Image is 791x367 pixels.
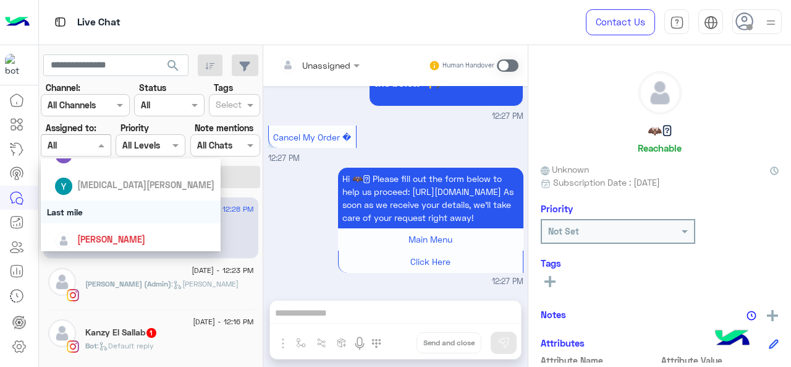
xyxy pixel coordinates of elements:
p: 31/8/2025, 12:27 PM [338,168,523,228]
img: add [767,310,778,321]
span: [PERSON_NAME] [77,234,145,244]
h5: Kanzy El Sallab [85,327,158,338]
img: defaultAdmin.png [48,319,76,347]
span: 12:27 PM [268,153,300,163]
img: tab [670,15,684,30]
img: notes [747,311,756,321]
button: Send and close [417,332,481,353]
span: Unknown [541,163,589,176]
span: : [PERSON_NAME] [171,279,239,288]
span: [DATE] - 12:28 PM [192,204,253,215]
h6: Reachable [638,142,682,153]
div: Last mile [41,201,221,223]
span: 1 [146,328,156,338]
label: Note mentions [195,121,253,134]
img: 317874714732967 [5,54,27,76]
img: Instagram [67,289,79,301]
span: Subscription Date : [DATE] [553,176,660,189]
span: [DATE] - 12:23 PM [192,265,253,276]
span: : Default reply [97,341,154,350]
span: Attribute Name [541,354,659,367]
img: defaultAdmin.png [48,268,76,296]
span: [MEDICAL_DATA][PERSON_NAME] [77,179,214,190]
img: profile [763,15,779,30]
span: Bot [85,341,97,350]
img: hulul-logo.png [711,317,754,361]
a: tab [664,9,689,35]
img: Instagram [67,340,79,353]
label: Channel: [46,81,80,94]
a: Contact Us [586,9,655,35]
img: defaultAdmin.png [55,232,72,249]
h6: Notes [541,309,566,320]
label: Status [139,81,166,94]
span: Hi 🦇𓋹 Please fill out the form below to help us proceed: [URL][DOMAIN_NAME] As soon as we receive... [342,173,514,223]
span: [DATE] - 12:16 PM [193,316,253,327]
p: Live Chat [77,14,121,31]
img: defaultAdmin.png [639,72,681,114]
h5: 🦇𓋹 [648,124,672,138]
span: Cancel My Order � [273,132,351,142]
label: Assigned to: [46,121,96,134]
button: search [158,54,188,81]
label: Priority [121,121,149,134]
img: ACg8ocL_Cv_0TYCAak07p7WTJX8q6LScVw3bMgGDa-JTO1aAxGpang=s96-c [55,178,72,195]
h6: Attributes [541,337,585,348]
img: Logo [5,9,30,35]
h6: Tags [541,257,779,269]
span: 12:27 PM [492,111,523,123]
span: search [166,58,180,73]
div: Select [214,98,242,114]
label: Tags [214,81,233,94]
h6: Priority [541,203,573,214]
img: tab [53,14,68,30]
img: tab [704,15,718,30]
span: Attribute Value [661,354,779,367]
small: Human Handover [442,61,494,71]
ng-dropdown-panel: Options list [41,158,221,251]
span: Main Menu [408,234,452,244]
span: 12:27 PM [492,276,523,288]
span: [PERSON_NAME] (Admin) [85,279,171,288]
span: Click Here [410,256,450,267]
